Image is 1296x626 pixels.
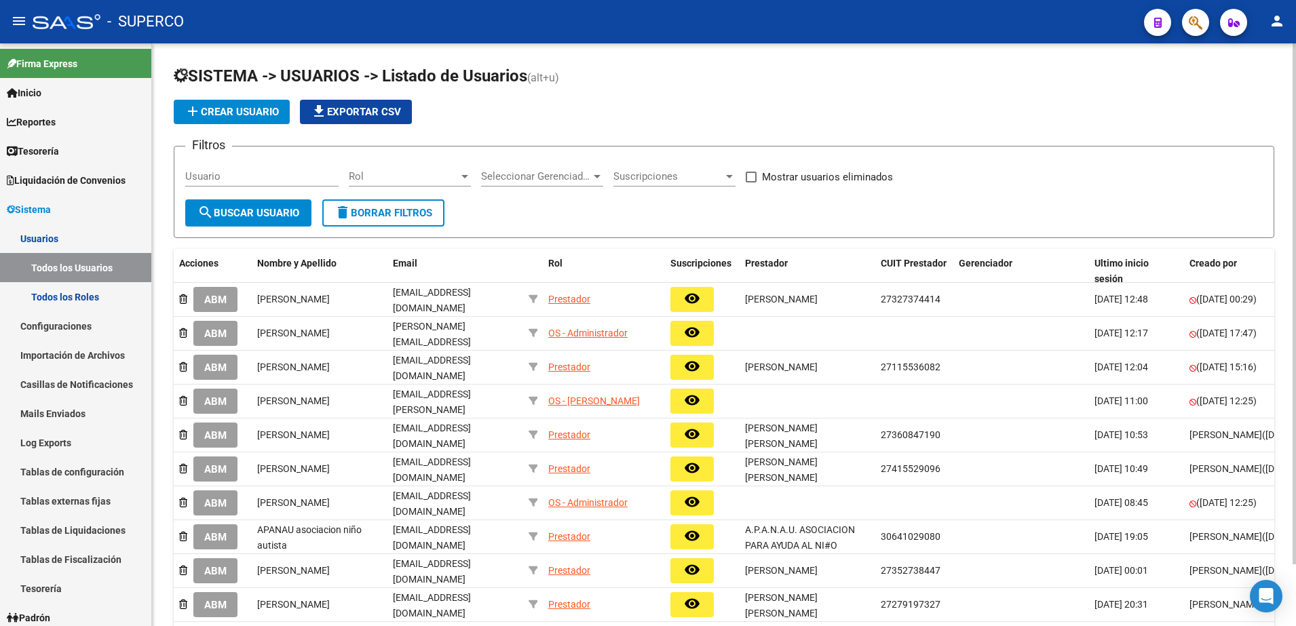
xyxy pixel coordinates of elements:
[335,207,432,219] span: Borrar Filtros
[257,599,330,610] span: [PERSON_NAME]
[684,324,700,340] mat-icon: remove_red_eye
[7,173,126,188] span: Liquidación de Convenios
[745,258,788,269] span: Prestador
[174,66,527,85] span: SISTEMA -> USUARIOS -> Listado de Usuarios
[7,56,77,71] span: Firma Express
[745,524,855,566] span: A.P.A.N.A.U. ASOCIACION PARA AYUDA AL NI#O AUTISTA
[548,292,590,307] div: Prestador
[684,562,700,578] mat-icon: remove_red_eye
[548,393,640,409] div: OS - [PERSON_NAME]
[1094,429,1148,440] span: [DATE] 10:53
[393,592,471,619] span: [EMAIL_ADDRESS][DOMAIN_NAME]
[7,144,59,159] span: Tesorería
[311,106,401,118] span: Exportar CSV
[745,294,818,305] span: [PERSON_NAME]
[548,461,590,477] div: Prestador
[193,490,237,515] button: ABM
[311,103,327,119] mat-icon: file_download
[7,115,56,130] span: Reportes
[881,258,947,269] span: CUIT Prestador
[1189,429,1262,440] span: [PERSON_NAME]
[257,361,330,372] span: [PERSON_NAME]
[1269,13,1285,29] mat-icon: person
[745,423,818,449] span: [PERSON_NAME] [PERSON_NAME]
[335,204,351,220] mat-icon: delete
[1094,497,1148,508] span: [DATE] 08:45
[548,326,628,341] div: OS - Administrador
[7,202,51,217] span: Sistema
[193,423,237,448] button: ABM
[684,358,700,374] mat-icon: remove_red_eye
[193,389,237,414] button: ABM
[1189,258,1237,269] span: Creado por
[393,287,471,313] span: [EMAIL_ADDRESS][DOMAIN_NAME]
[684,290,700,307] mat-icon: remove_red_eye
[613,170,723,182] span: Suscripciones
[684,392,700,408] mat-icon: remove_red_eye
[1094,531,1148,542] span: [DATE] 19:05
[1196,497,1257,508] span: ([DATE] 12:25)
[393,456,471,483] span: [EMAIL_ADDRESS][DOMAIN_NAME]
[204,531,227,543] span: ABM
[174,249,252,294] datatable-header-cell: Acciones
[548,529,590,545] div: Prestador
[959,258,1012,269] span: Gerenciador
[393,490,471,517] span: [EMAIL_ADDRESS][DOMAIN_NAME]
[257,463,330,474] span: [PERSON_NAME]
[1089,249,1184,294] datatable-header-cell: Ultimo inicio sesión
[193,524,237,549] button: ABM
[393,258,417,269] span: Email
[193,321,237,346] button: ABM
[670,258,731,269] span: Suscripciones
[1094,565,1148,576] span: [DATE] 00:01
[881,429,940,440] span: 27360847190
[393,524,471,551] span: [EMAIL_ADDRESS][DOMAIN_NAME]
[1189,599,1262,610] span: [PERSON_NAME]
[193,558,237,583] button: ABM
[204,361,227,374] span: ABM
[257,294,330,305] span: [PERSON_NAME]
[107,7,184,37] span: - SUPERCO
[197,207,299,219] span: Buscar Usuario
[548,563,590,579] div: Prestador
[174,100,290,124] button: Crear Usuario
[548,495,628,511] div: OS - Administrador
[881,361,940,372] span: 27115536082
[393,321,471,378] span: [PERSON_NAME][EMAIL_ADDRESS][PERSON_NAME][DOMAIN_NAME]
[393,558,471,585] span: [EMAIL_ADDRESS][DOMAIN_NAME]
[257,497,330,508] span: [PERSON_NAME]
[185,136,232,155] h3: Filtros
[193,287,237,312] button: ABM
[1094,395,1148,406] span: [DATE] 11:00
[684,528,700,544] mat-icon: remove_red_eye
[204,395,227,408] span: ABM
[393,423,471,449] span: [EMAIL_ADDRESS][DOMAIN_NAME]
[7,85,41,100] span: Inicio
[257,524,362,551] span: APANAU asociacion niño autista
[257,565,330,576] span: [PERSON_NAME]
[745,565,818,576] span: [PERSON_NAME]
[1094,361,1148,372] span: [DATE] 12:04
[185,103,201,119] mat-icon: add
[322,199,444,227] button: Borrar Filtros
[1094,294,1148,305] span: [DATE] 12:48
[684,460,700,476] mat-icon: remove_red_eye
[257,429,330,440] span: [PERSON_NAME]
[881,463,940,474] span: 27415529096
[1189,463,1262,474] span: [PERSON_NAME]
[197,204,214,220] mat-icon: search
[204,497,227,509] span: ABM
[185,199,311,227] button: Buscar Usuario
[745,361,818,372] span: [PERSON_NAME]
[881,531,940,542] span: 30641029080
[1094,258,1149,284] span: Ultimo inicio sesión
[349,170,459,182] span: Rol
[875,249,953,294] datatable-header-cell: CUIT Prestador
[1196,328,1257,338] span: ([DATE] 17:47)
[1196,395,1257,406] span: ([DATE] 12:25)
[548,597,590,612] div: Prestador
[527,71,559,84] span: (alt+u)
[179,258,218,269] span: Acciones
[393,355,471,381] span: [EMAIL_ADDRESS][DOMAIN_NAME]
[300,100,412,124] button: Exportar CSV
